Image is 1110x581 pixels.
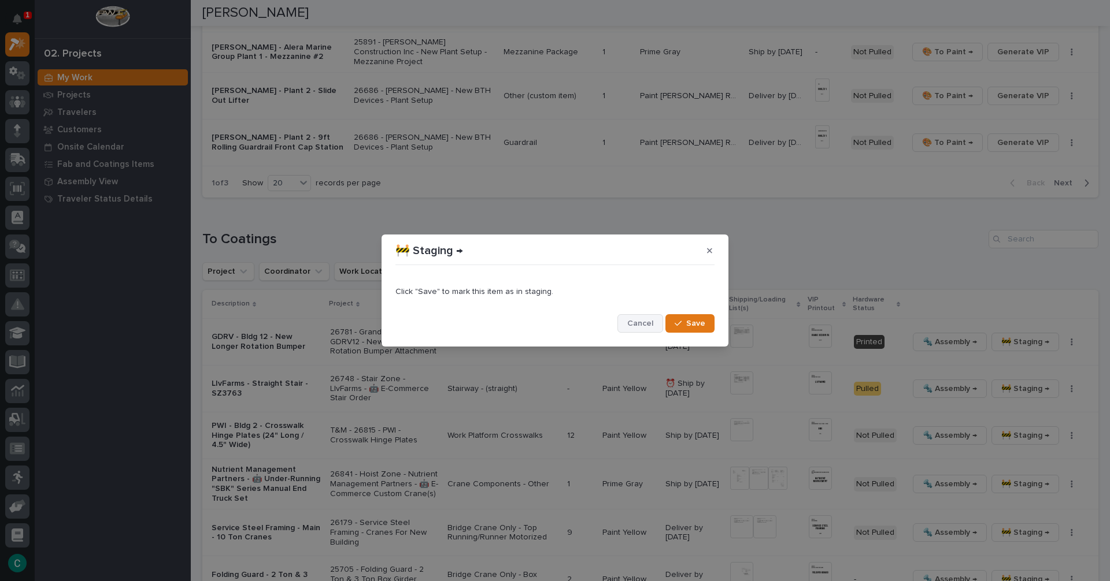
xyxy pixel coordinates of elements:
button: Cancel [617,314,663,333]
span: Cancel [627,318,653,329]
span: Save [686,318,705,329]
button: Save [665,314,715,333]
p: Click "Save" to mark this item as in staging. [395,287,715,297]
p: 🚧 Staging → [395,244,463,258]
